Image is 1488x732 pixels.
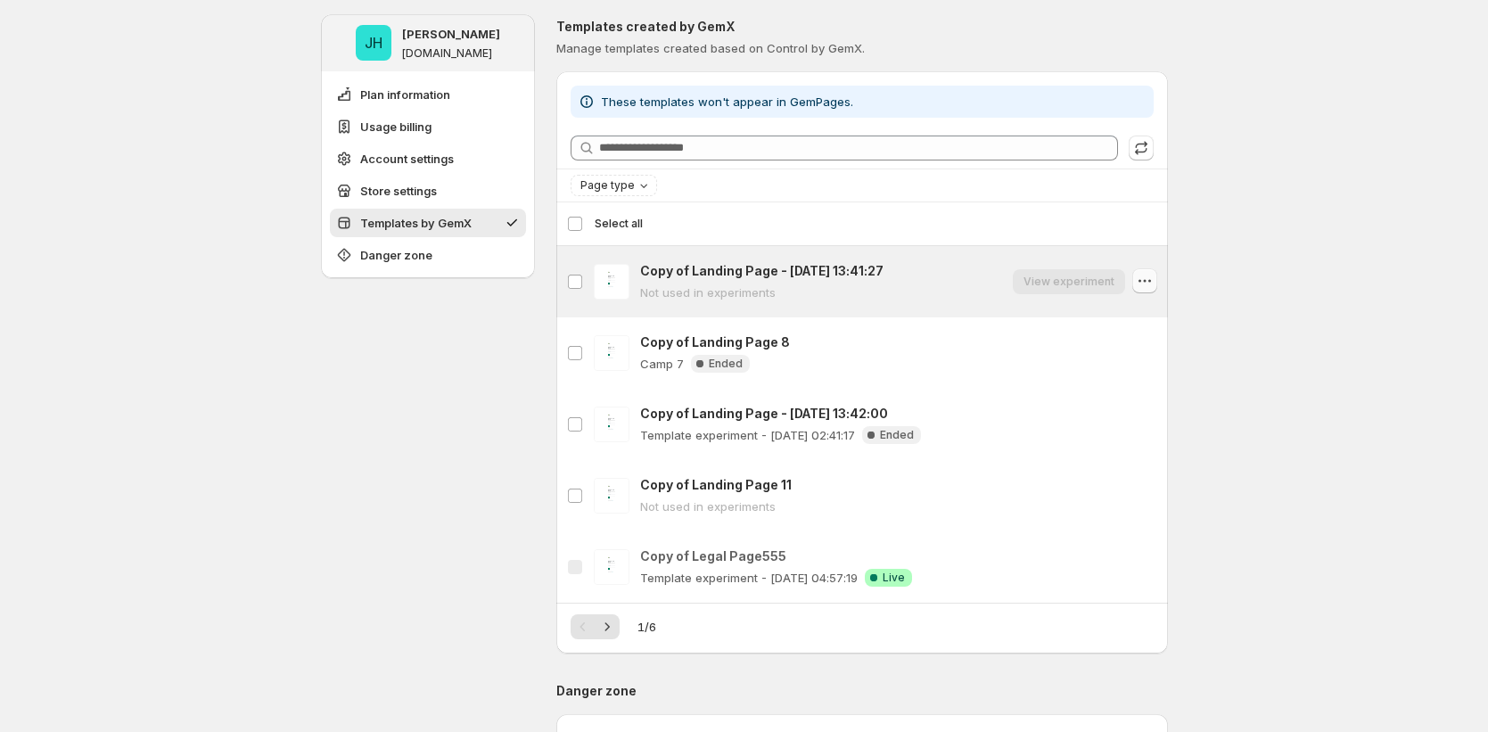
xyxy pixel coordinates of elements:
p: Template experiment - [DATE] 02:41:17 [640,426,855,444]
p: Danger zone [556,682,1168,700]
button: Next [595,614,620,639]
span: Ended [880,428,914,442]
button: Plan information [330,80,526,109]
span: Jena Hoang [356,25,391,61]
p: Camp 7 [640,355,684,373]
p: Template experiment - [DATE] 04:57:19 [640,569,858,587]
button: Danger zone [330,241,526,269]
nav: Pagination [571,614,620,639]
span: Danger zone [360,246,432,264]
button: Usage billing [330,112,526,141]
button: Page type [571,176,656,195]
p: [PERSON_NAME] [402,25,500,43]
span: Live [883,571,905,585]
button: Store settings [330,177,526,205]
img: Copy of Landing Page 11 [594,478,629,514]
p: Copy of Legal Page555 [640,547,912,565]
span: 1 / 6 [637,618,656,636]
p: Copy of Landing Page - [DATE] 13:41:27 [640,262,884,280]
button: Templates by GemX [330,209,526,237]
span: Page type [580,178,635,193]
span: Manage templates created based on Control by GemX. [556,41,865,55]
p: Not used in experiments [640,498,792,515]
p: Copy of Landing Page 11 [640,476,792,494]
img: Copy of Legal Page555 [594,549,629,585]
span: Select all [595,217,643,231]
span: Store settings [360,182,437,200]
span: Plan information [360,86,450,103]
button: Account settings [330,144,526,173]
img: Copy of Landing Page 8 [594,335,629,371]
span: Templates by GemX [360,214,472,232]
span: These templates won't appear in GemPages. [601,95,853,109]
p: Not used in experiments [640,284,884,301]
text: JH [365,34,382,52]
p: [DOMAIN_NAME] [402,46,492,61]
span: Ended [709,357,743,371]
img: Copy of Landing Page - Sep 11, 13:41:27 [594,264,629,300]
span: Usage billing [360,118,432,136]
p: Copy of Landing Page 8 [640,333,790,351]
p: Copy of Landing Page - [DATE] 13:42:00 [640,405,921,423]
span: Account settings [360,150,454,168]
p: Templates created by GemX [556,18,1168,36]
img: Copy of Landing Page - Sep 11, 13:42:00 [594,407,629,442]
